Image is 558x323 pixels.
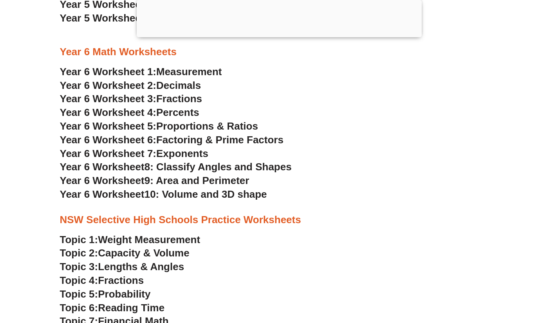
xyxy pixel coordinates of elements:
a: Year 6 Worksheet 2:Decimals [60,79,201,91]
a: Year 6 Worksheet 5:Proportions & Ratios [60,120,258,132]
a: Topic 4:Fractions [60,274,144,286]
span: Topic 4: [60,274,98,286]
a: Year 6 Worksheet 6:Factoring & Prime Factors [60,134,284,146]
a: Year 6 Worksheet9: Area and Perimeter [60,175,249,186]
span: Year 6 Worksheet [60,161,144,173]
span: Topic 2: [60,247,98,259]
a: Year 5 Worksheet 10: Fractions [60,12,211,24]
span: Fractions [98,274,144,286]
a: Topic 1:Weight Measurement [60,234,200,245]
span: Topic 3: [60,261,98,272]
span: Probability [98,288,150,300]
a: Year 6 Worksheet 4:Percents [60,106,199,118]
h3: NSW Selective High Schools Practice Worksheets [60,213,498,227]
span: Fractions [156,93,202,105]
a: Topic 6:Reading Time [60,302,165,314]
span: Measurement [156,66,222,78]
span: Capacity & Volume [98,247,189,259]
span: Year 6 Worksheet 7: [60,148,157,159]
span: Reading Time [98,302,164,314]
a: Topic 2:Capacity & Volume [60,247,190,259]
span: Year 6 Worksheet 5: [60,120,157,132]
span: 9: Area and Perimeter [144,175,249,186]
span: Decimals [156,79,201,91]
span: Year 6 Worksheet [60,175,144,186]
span: Factoring & Prime Factors [156,134,284,146]
span: Topic 1: [60,234,98,245]
span: Percents [156,106,199,118]
span: Year 6 Worksheet 6: [60,134,157,146]
span: Year 6 Worksheet 1: [60,66,157,78]
a: Year 6 Worksheet 1:Measurement [60,66,222,78]
a: Year 6 Worksheet8: Classify Angles and Shapes [60,161,292,173]
a: Topic 3:Lengths & Angles [60,261,184,272]
span: 10: Volume and 3D shape [144,188,267,200]
span: Topic 6: [60,302,98,314]
span: Year 6 Worksheet 3: [60,93,157,105]
span: 8: Classify Angles and Shapes [144,161,292,173]
a: Year 6 Worksheet 3:Fractions [60,93,202,105]
iframe: Chat Widget [428,235,558,323]
span: Weight Measurement [98,234,200,245]
a: Topic 5:Probability [60,288,151,300]
span: Year 6 Worksheet 2: [60,79,157,91]
span: Proportions & Ratios [156,120,258,132]
span: Lengths & Angles [98,261,184,272]
span: Exponents [156,148,208,159]
span: Topic 5: [60,288,98,300]
a: Year 6 Worksheet10: Volume and 3D shape [60,188,267,200]
h3: Year 6 Math Worksheets [60,45,498,59]
span: Year 6 Worksheet [60,188,144,200]
span: Year 6 Worksheet 4: [60,106,157,118]
a: Year 6 Worksheet 7:Exponents [60,148,208,159]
